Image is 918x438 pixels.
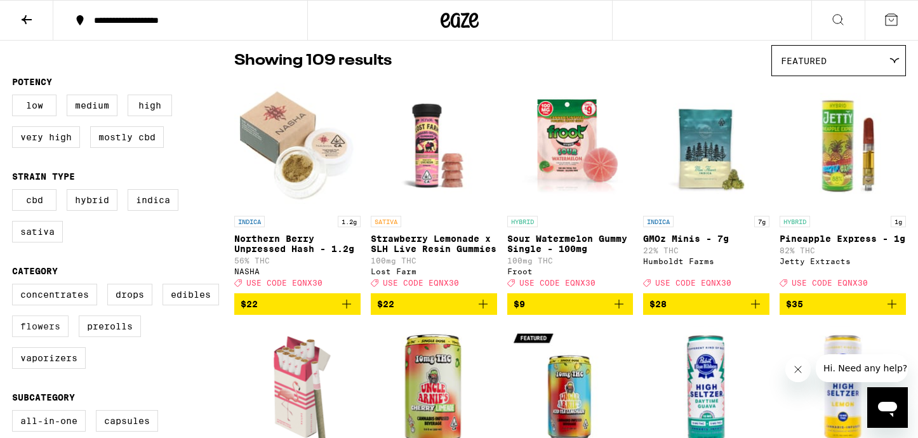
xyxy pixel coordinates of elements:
[507,83,634,293] a: Open page for Sour Watermelon Gummy Single - 100mg from Froot
[234,256,361,265] p: 56% THC
[643,293,769,315] button: Add to bag
[12,221,63,242] label: Sativa
[371,256,497,265] p: 100mg THC
[383,279,459,287] span: USE CODE EQNX30
[371,267,497,275] div: Lost Farm
[780,293,906,315] button: Add to bag
[792,279,868,287] span: USE CODE EQNX30
[643,234,769,244] p: GMOz Minis - 7g
[816,354,908,382] iframe: Message from company
[67,189,117,211] label: Hybrid
[371,293,497,315] button: Add to bag
[371,83,497,209] img: Lost Farm - Strawberry Lemonade x SLH Live Resin Gummies
[246,279,323,287] span: USE CODE EQNX30
[128,189,178,211] label: Indica
[781,56,827,66] span: Featured
[643,83,769,293] a: Open page for GMOz Minis - 7g from Humboldt Farms
[643,83,769,209] img: Humboldt Farms - GMOz Minis - 7g
[780,83,906,293] a: Open page for Pineapple Express - 1g from Jetty Extracts
[79,315,141,337] label: Prerolls
[12,189,57,211] label: CBD
[12,126,80,148] label: Very High
[241,299,258,309] span: $22
[234,83,361,293] a: Open page for Northern Berry Unpressed Hash - 1.2g from NASHA
[107,284,152,305] label: Drops
[786,299,803,309] span: $35
[780,216,810,227] p: HYBRID
[780,257,906,265] div: Jetty Extracts
[371,216,401,227] p: SATIVA
[507,267,634,275] div: Froot
[519,279,595,287] span: USE CODE EQNX30
[128,95,172,116] label: High
[867,387,908,428] iframe: Button to launch messaging window
[371,83,497,293] a: Open page for Strawberry Lemonade x SLH Live Resin Gummies from Lost Farm
[643,246,769,255] p: 22% THC
[90,126,164,148] label: Mostly CBD
[507,256,634,265] p: 100mg THC
[234,50,392,72] p: Showing 109 results
[12,284,97,305] label: Concentrates
[655,279,731,287] span: USE CODE EQNX30
[12,410,86,432] label: All-In-One
[163,284,219,305] label: Edibles
[754,216,769,227] p: 7g
[67,95,117,116] label: Medium
[12,77,52,87] legend: Potency
[507,216,538,227] p: HYBRID
[371,234,497,254] p: Strawberry Lemonade x SLH Live Resin Gummies
[507,234,634,254] p: Sour Watermelon Gummy Single - 100mg
[12,171,75,182] legend: Strain Type
[643,257,769,265] div: Humboldt Farms
[234,234,361,254] p: Northern Berry Unpressed Hash - 1.2g
[780,234,906,244] p: Pineapple Express - 1g
[338,216,361,227] p: 1.2g
[234,293,361,315] button: Add to bag
[234,83,361,209] img: NASHA - Northern Berry Unpressed Hash - 1.2g
[12,347,86,369] label: Vaporizers
[234,267,361,275] div: NASHA
[785,357,811,382] iframe: Close message
[12,315,69,337] label: Flowers
[12,95,57,116] label: Low
[514,299,525,309] span: $9
[377,299,394,309] span: $22
[891,216,906,227] p: 1g
[507,83,634,209] img: Froot - Sour Watermelon Gummy Single - 100mg
[649,299,667,309] span: $28
[507,293,634,315] button: Add to bag
[643,216,674,227] p: INDICA
[780,83,906,209] img: Jetty Extracts - Pineapple Express - 1g
[96,410,158,432] label: Capsules
[234,216,265,227] p: INDICA
[12,266,58,276] legend: Category
[780,246,906,255] p: 82% THC
[12,392,75,402] legend: Subcategory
